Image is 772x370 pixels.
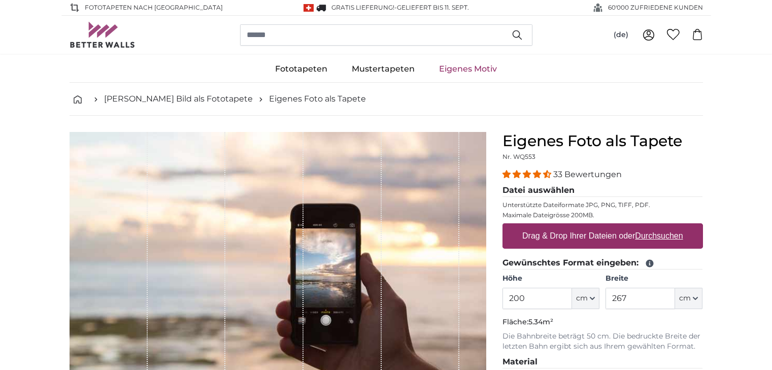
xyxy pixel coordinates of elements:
span: 5.34m² [528,317,553,326]
label: Breite [606,274,702,284]
span: Nr. WQ553 [502,153,535,160]
label: Höhe [502,274,599,284]
span: cm [576,293,588,304]
span: 4.33 stars [502,170,553,179]
button: (de) [606,26,636,44]
p: Unterstützte Dateiformate JPG, PNG, TIFF, PDF. [502,201,703,209]
a: Mustertapeten [340,56,427,82]
a: Eigenes Motiv [427,56,509,82]
legend: Datei auswählen [502,184,703,197]
span: cm [679,293,691,304]
u: Durchsuchen [635,231,683,240]
p: Fläche: [502,317,703,327]
nav: breadcrumbs [70,83,703,116]
p: Maximale Dateigrösse 200MB. [502,211,703,219]
h1: Eigenes Foto als Tapete [502,132,703,150]
img: Betterwalls [70,22,136,48]
label: Drag & Drop Ihrer Dateien oder [518,226,687,246]
span: Geliefert bis 11. Sept. [397,4,469,11]
p: Die Bahnbreite beträgt 50 cm. Die bedruckte Breite der letzten Bahn ergibt sich aus Ihrem gewählt... [502,331,703,352]
a: [PERSON_NAME] Bild als Fototapete [104,93,253,105]
span: Fototapeten nach [GEOGRAPHIC_DATA] [85,3,223,12]
span: 60'000 ZUFRIEDENE KUNDEN [608,3,703,12]
a: Fototapeten [263,56,340,82]
span: GRATIS Lieferung! [331,4,394,11]
img: Schweiz [304,4,314,12]
button: cm [675,288,702,309]
span: 33 Bewertungen [553,170,622,179]
a: Eigenes Foto als Tapete [269,93,366,105]
legend: Material [502,356,703,368]
legend: Gewünschtes Format eingeben: [502,257,703,270]
button: cm [572,288,599,309]
span: - [394,4,469,11]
